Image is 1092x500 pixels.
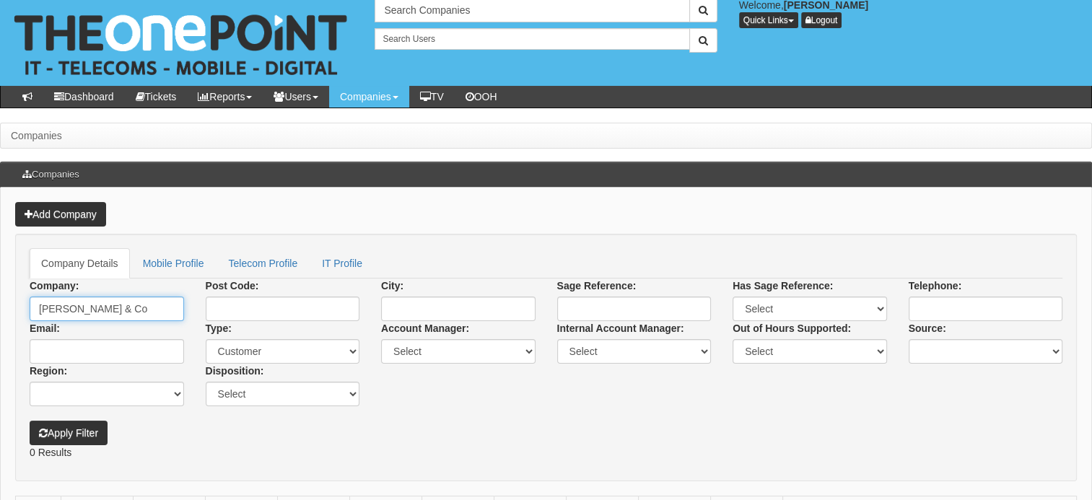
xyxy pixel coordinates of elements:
label: Type: [206,321,232,335]
a: Logout [801,12,842,28]
label: Telephone: [909,278,962,293]
a: Mobile Profile [131,248,216,278]
label: Internal Account Manager: [557,321,684,335]
li: Companies [11,128,62,143]
a: Add Company [15,202,106,227]
label: Source: [909,321,946,335]
label: Disposition: [206,364,264,378]
h3: Companies [15,162,87,187]
button: Apply Filter [30,421,108,445]
label: Has Sage Reference: [733,278,833,293]
a: Telecom Profile [217,248,309,278]
label: Region: [30,364,67,378]
label: City: [381,278,403,293]
a: IT Profile [310,248,374,278]
a: Reports [187,86,263,108]
label: Email: [30,321,60,335]
button: Quick Links [739,12,798,28]
label: Company: [30,278,79,293]
a: Company Details [30,248,130,278]
label: Out of Hours Supported: [733,321,851,335]
a: Dashboard [43,86,125,108]
label: Post Code: [206,278,259,293]
input: Search Users [375,28,689,50]
a: OOH [455,86,508,108]
a: Users [263,86,329,108]
p: 0 Results [30,445,1062,460]
label: Account Manager: [381,321,469,335]
a: TV [409,86,455,108]
label: Sage Reference: [557,278,637,293]
a: Tickets [125,86,188,108]
a: Companies [329,86,409,108]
